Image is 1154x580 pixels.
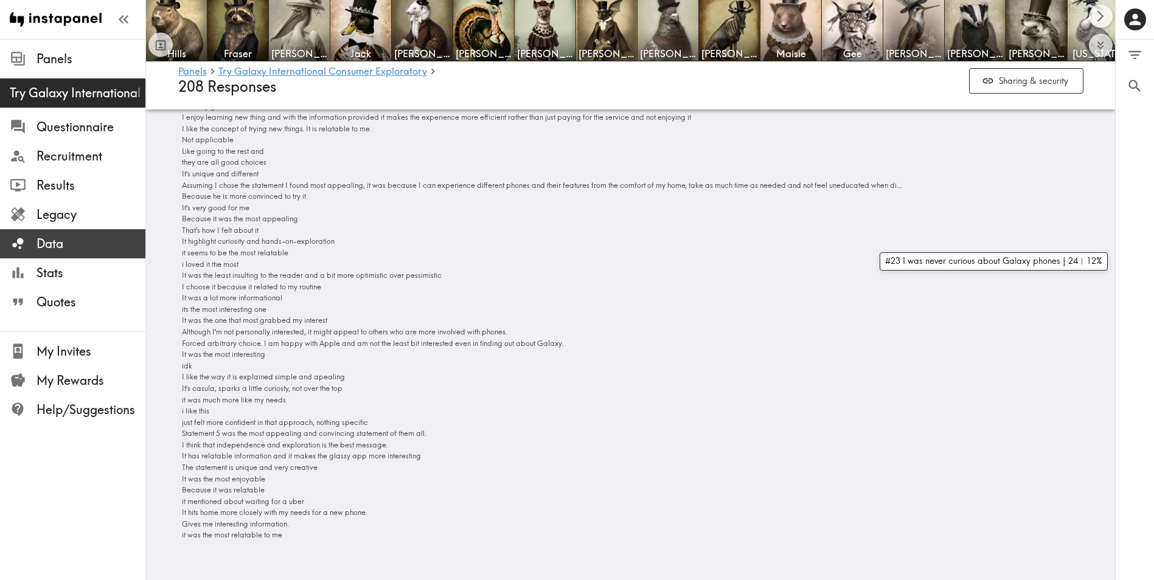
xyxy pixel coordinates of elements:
[456,47,512,60] span: [PERSON_NAME]
[36,264,145,281] span: Stats
[179,304,266,316] span: its the most interesting one
[1070,47,1126,60] span: [US_STATE]
[1127,78,1143,94] span: Search
[179,270,442,281] span: It was the least insulting to the reader and a bit more optimistic over pessimistic
[218,66,427,78] a: Try Galaxy International Consumer Exploratory
[1089,4,1113,28] button: Scroll right
[947,47,1003,60] span: [PERSON_NAME]
[640,47,696,60] span: [PERSON_NAME]
[179,417,368,429] span: just felt more confident in that approach, nothing specific
[36,372,145,389] span: My Rewards
[178,78,276,95] span: 208 Responses
[36,177,145,194] span: Results
[179,202,249,214] span: It's very good for me
[179,292,282,304] span: It was a lot more informational
[179,112,691,123] span: I enjoy learning new thing and with the information provided it makes the experience more efficie...
[148,33,173,57] button: Toggle between responses and questions
[179,530,282,541] span: it was the most relatable to me
[36,50,145,67] span: Panels
[824,47,880,60] span: Gee
[579,47,634,60] span: [PERSON_NAME]
[179,315,327,326] span: It was the one that most grabbed my interest
[763,47,819,60] span: Maisie
[701,47,757,60] span: [PERSON_NAME]
[179,146,264,157] span: Like going to the rest and
[179,485,265,496] span: Because it was relatable
[179,440,388,451] span: I think that independence and exploration is the best message.
[517,47,573,60] span: [PERSON_NAME]
[179,168,259,180] span: It's unique and different
[36,235,145,252] span: Data
[886,47,942,60] span: [PERSON_NAME]
[36,206,145,223] span: Legacy
[1116,71,1154,102] button: Search
[179,225,259,236] span: That’s how I felt about it
[36,294,145,311] span: Quotes
[179,326,507,338] span: Although I'm not personally interested, it might appeal to others who are more involved with phones.
[179,462,318,474] span: The statement is unique and very creative
[36,119,145,136] span: Questionnaire
[179,519,289,530] span: Gives me interesting information.
[179,507,367,519] span: It hits home more closely with my needs for a new phone.
[1089,33,1113,57] button: Expand to show all items
[179,157,266,168] span: they are all good choices
[179,428,426,440] span: Statement 5 was the most appealing and convincing statement of them all.
[333,47,389,60] span: Jack
[179,236,335,247] span: It highlight curiosity and hands-on-exploration
[179,247,288,259] span: it seems to be the most relatable
[394,47,450,60] span: [PERSON_NAME]
[271,47,327,60] span: [PERSON_NAME]
[1116,40,1154,71] button: Filter Responses
[179,395,286,406] span: it was much more like my needs
[36,343,145,360] span: My Invites
[179,349,265,361] span: It was the most interesting
[179,371,345,383] span: I like the way it is explained simple and apealing
[36,401,145,418] span: Help/Suggestions
[210,47,266,60] span: Fraser
[148,47,204,60] span: Hills
[179,338,563,350] span: Forced arbitrary choice. I am happy with Apple and am not the least bit interested even in findin...
[179,213,298,225] span: Because it was the most appealing
[179,496,304,508] span: it mentioned about waiting for a uber
[36,148,145,165] span: Recruitment
[179,134,234,146] span: Not applicable
[10,85,145,102] span: Try Galaxy International Consumer Exploratory
[179,361,192,372] span: idk
[179,259,238,271] span: i loved it the most
[179,191,306,202] span: Because he is more convinced to try it
[179,474,265,485] span: It was the most enjoyable
[179,281,321,293] span: I choose it because it related to my routine
[178,66,207,78] a: Panels
[179,406,209,417] span: i like this
[179,383,342,395] span: It's casula, sparks a little curiosty, not over the top
[969,68,1083,94] button: Sharing & security
[179,451,421,462] span: It has relatable information and it makes the glassy app more interesting
[179,123,371,135] span: I like the concept of trying new things. It is relatable to me.
[179,180,903,192] span: Assuming I chose the statement I found most appealing, it was because I can experience different ...
[1009,47,1065,60] span: [PERSON_NAME]
[1127,47,1143,63] span: Filter Responses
